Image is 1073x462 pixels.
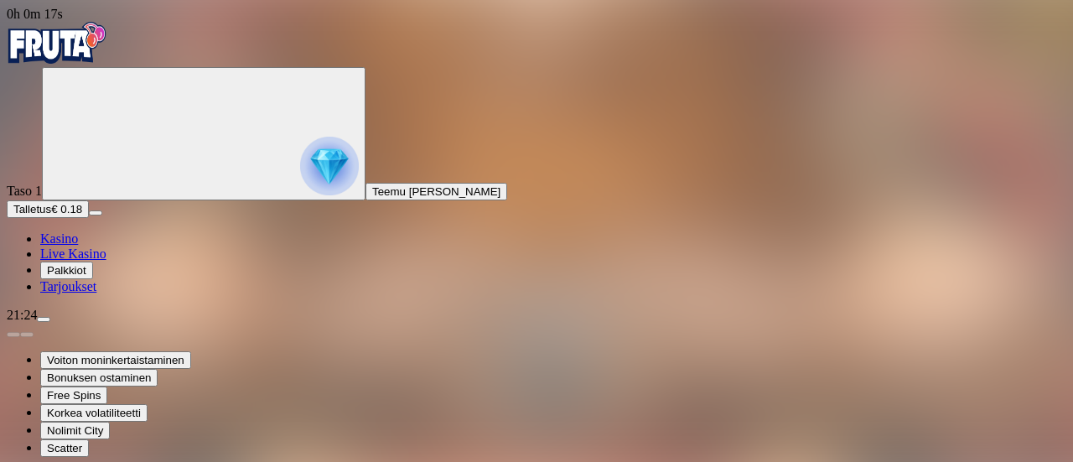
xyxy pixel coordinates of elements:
a: Fruta [7,52,107,66]
button: next slide [20,332,34,337]
button: Palkkiot [40,262,93,279]
button: Bonuksen ostaminen [40,369,158,387]
span: Scatter [47,442,82,454]
button: Korkea volatiliteetti [40,404,148,422]
button: menu [89,210,102,215]
span: Palkkiot [47,264,86,277]
button: Free Spins [40,387,107,404]
button: Nolimit City [40,422,110,439]
a: Tarjoukset [40,279,96,293]
span: Nolimit City [47,424,103,437]
button: Teemu [PERSON_NAME] [365,183,507,200]
button: Talletusplus icon€ 0.18 [7,200,89,218]
img: Fruta [7,22,107,64]
span: Korkea volatiliteetti [47,407,141,419]
button: reward progress [42,67,365,200]
span: Teemu [PERSON_NAME] [372,185,500,198]
nav: Main menu [7,231,1066,294]
span: Taso 1 [7,184,42,198]
span: user session time [7,7,63,21]
span: 21:24 [7,308,37,322]
span: Talletus [13,203,51,215]
span: Bonuksen ostaminen [47,371,151,384]
span: € 0.18 [51,203,82,215]
button: prev slide [7,332,20,337]
span: Free Spins [47,389,101,402]
img: reward progress [300,137,359,195]
button: menu [37,317,50,322]
button: Scatter [40,439,89,457]
button: Voiton moninkertaistaminen [40,351,191,369]
a: Live Kasino [40,247,106,261]
a: Kasino [40,231,78,246]
span: Voiton moninkertaistaminen [47,354,184,366]
nav: Primary [7,22,1066,294]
